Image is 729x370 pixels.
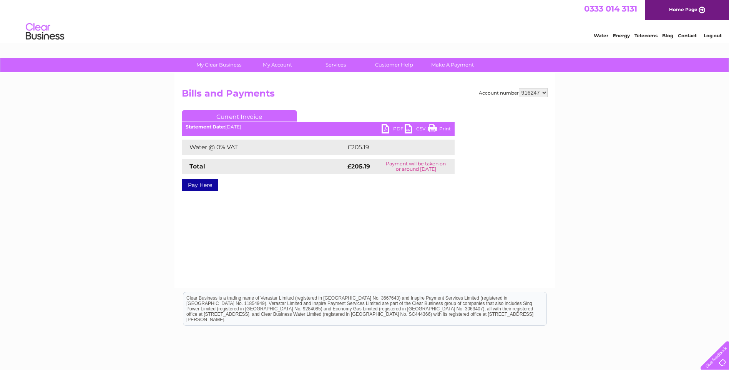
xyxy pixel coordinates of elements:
a: CSV [405,124,428,135]
a: Energy [613,33,630,38]
a: Telecoms [634,33,658,38]
td: Water @ 0% VAT [182,140,345,155]
a: Pay Here [182,179,218,191]
h2: Bills and Payments [182,88,548,103]
a: My Clear Business [187,58,251,72]
a: PDF [382,124,405,135]
strong: £205.19 [347,163,370,170]
img: logo.png [25,20,65,43]
a: My Account [246,58,309,72]
div: Clear Business is a trading name of Verastar Limited (registered in [GEOGRAPHIC_DATA] No. 3667643... [183,4,546,37]
td: £205.19 [345,140,440,155]
a: Current Invoice [182,110,297,122]
a: Customer Help [362,58,426,72]
b: Statement Date: [186,124,225,130]
div: [DATE] [182,124,455,130]
a: Water [594,33,608,38]
a: Log out [704,33,722,38]
strong: Total [189,163,205,170]
td: Payment will be taken on or around [DATE] [377,159,455,174]
a: Blog [662,33,673,38]
a: Contact [678,33,697,38]
a: 0333 014 3131 [584,4,637,13]
a: Services [304,58,367,72]
a: Make A Payment [421,58,484,72]
div: Account number [479,88,548,97]
a: Print [428,124,451,135]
